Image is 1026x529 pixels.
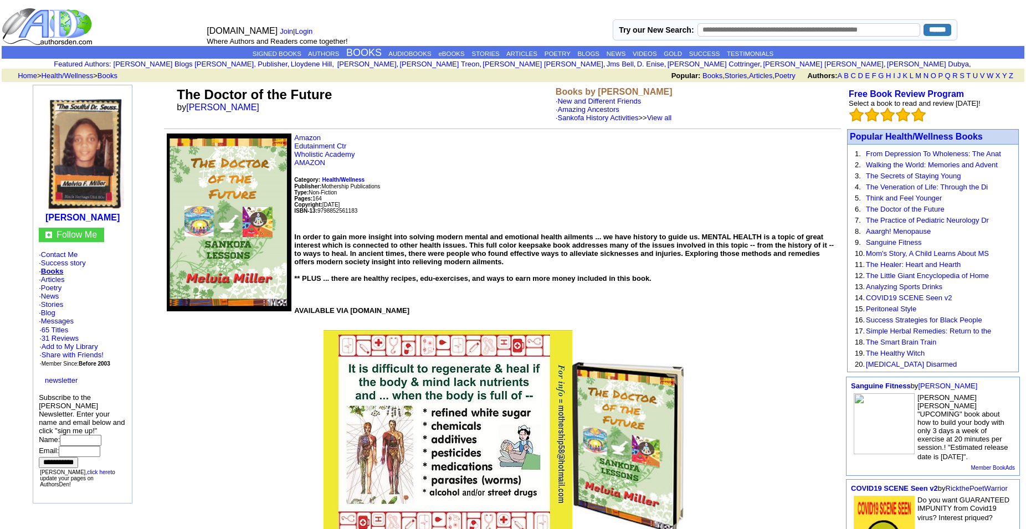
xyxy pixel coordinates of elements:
[14,71,117,80] font: > >
[557,97,641,105] a: New and Different Friends
[855,305,865,313] font: 15.
[40,469,115,487] font: [PERSON_NAME], to update your pages on AuthorsDen!
[851,382,977,390] font: by
[114,60,972,68] font: , , , , , , , , , ,
[866,161,998,169] a: Walking the World: Memories and Advent
[886,61,887,68] font: i
[893,71,895,80] a: I
[855,260,865,269] font: 11.
[322,202,340,208] font: [DATE]
[41,317,74,325] a: Messages
[41,93,124,210] img: 11804.jpg
[294,306,409,315] font: AVAILABLE VIA [DOMAIN_NAME]
[849,107,864,122] img: bigemptystars.png
[886,71,891,80] a: H
[838,71,842,80] a: A
[39,342,104,367] font: · · ·
[702,71,722,80] a: Books
[545,50,571,57] a: POETRY
[291,60,332,68] a: Lloydene Hill
[671,71,701,80] b: Popular:
[887,60,969,68] a: [PERSON_NAME] Dubya
[917,393,1008,461] font: [PERSON_NAME] [PERSON_NAME] "UPCOMING" book about how to build your body with only 3 days a week ...
[42,334,79,342] a: 31 Reviews
[938,71,942,80] a: P
[855,327,865,335] font: 17.
[866,360,957,368] a: [MEDICAL_DATA] Disarmed
[763,60,883,68] a: [PERSON_NAME] [PERSON_NAME]
[762,61,763,68] font: i
[668,60,760,68] a: [PERSON_NAME] Cottringer
[637,60,664,68] a: D. Enise
[556,114,671,122] font: · >>
[308,50,339,57] a: AUTHORS
[607,50,626,57] a: NEWS
[294,208,317,214] b: ISBN-13:
[855,194,861,202] font: 5.
[866,349,925,357] a: The Healthy Witch
[280,27,316,35] font: |
[866,327,991,335] a: Simple Herbal Remedies: Return to the
[42,326,68,334] a: 65 Titles
[557,114,638,122] a: Sankofa History Activities
[866,205,945,213] a: The Doctor of the Future
[866,283,942,291] a: Analyzing Sports Drinks
[971,61,972,68] font: i
[294,202,322,208] font: Copyright:
[1002,71,1007,80] a: Y
[253,50,301,57] a: SIGNED BOOKS
[855,172,861,180] font: 3.
[294,196,312,202] b: Pages:
[41,309,55,317] a: Blog
[438,50,464,57] a: eBOOKS
[1009,71,1013,80] a: Z
[855,316,865,324] font: 16.
[855,150,861,158] font: 1.
[980,71,985,80] a: V
[666,61,667,68] font: i
[483,60,603,68] a: [PERSON_NAME] [PERSON_NAME]
[971,465,1015,471] a: Member BookAds
[556,97,671,122] font: ·
[946,484,1008,492] a: RickthePoetWarrior
[851,382,911,390] a: Sanguine Fitness
[855,294,865,302] font: 14.
[865,107,879,122] img: bigemptystars.png
[855,349,865,357] font: 19.
[294,183,321,189] b: Publisher:
[849,89,964,99] b: Free Book Review Program
[41,259,86,267] a: Success story
[295,27,312,35] a: Login
[774,71,796,80] a: Poetry
[39,317,74,325] font: ·
[866,216,989,224] a: The Practice of Pediatric Neurology Dr
[866,227,931,235] a: Aaargh! Menopause
[855,360,865,368] font: 20.
[966,71,971,80] a: T
[633,50,656,57] a: VIDEOS
[850,71,855,80] a: C
[42,361,110,367] font: Member Since:
[866,183,988,191] a: The Veneration of Life: Through the Di
[41,300,63,309] a: Stories
[398,61,399,68] font: i
[664,50,682,57] a: GOLD
[866,249,989,258] a: Mom's Story, A Child Learns About MS
[45,213,120,222] a: [PERSON_NAME]
[39,250,126,384] font: · · · · · · · ·
[506,50,537,57] a: ARTICLES
[98,71,117,80] a: Books
[866,238,921,246] a: Sanguine Fitness
[41,292,59,300] a: News
[346,47,382,58] a: BOOKS
[855,216,861,224] font: 7.
[87,469,110,475] a: click here
[57,230,97,239] font: Follow Me
[849,99,981,107] font: Select a book to read and review [DATE]!
[481,61,483,68] font: i
[289,61,290,68] font: i
[45,376,78,384] a: newsletter
[294,150,355,158] a: Wholistic Academy
[866,271,989,280] a: The Little Giant Encyclopedia of Home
